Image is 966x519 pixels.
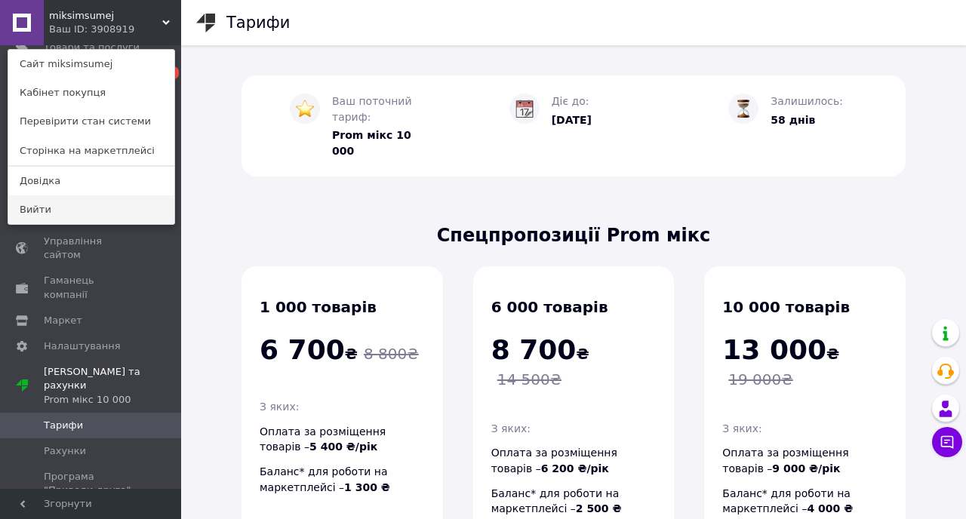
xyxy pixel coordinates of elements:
span: Гаманець компанії [44,274,140,301]
span: 14 500 ₴ [497,370,561,388]
span: 6 000 товарів [491,298,608,316]
img: :calendar: [515,100,534,118]
div: Prom мікс 10 000 [44,393,181,407]
div: Ваш ID: 3908919 [49,23,112,36]
img: :star: [296,100,314,118]
span: 1 300 ₴ [344,481,390,493]
span: 2 500 ₴ [576,502,622,514]
span: Діє до: [552,95,589,107]
span: Залишилось: [771,95,843,107]
span: 58 днів [771,114,815,126]
span: 10 000 товарів [722,298,850,316]
span: 19 000 ₴ [728,370,792,388]
span: [PERSON_NAME] та рахунки [44,365,181,407]
span: 1 000 товарів [260,298,377,316]
span: Товари та послуги [44,41,140,54]
span: 9 000 ₴/рік [772,462,840,474]
span: Баланс* для роботи на маркетплейсі – [722,487,853,515]
a: Сторінка на маркетплейсі [8,137,174,165]
span: Рахунки [44,444,86,458]
span: Оплата за розміщення товарів – [491,447,617,474]
span: Налаштування [44,339,121,353]
span: 6 200 ₴/рік [541,462,609,474]
a: Довідка [8,167,174,195]
span: 5 400 ₴/рік [309,441,377,453]
span: Тарифи [44,419,83,432]
span: З яких: [491,422,531,435]
a: Сайт miksimsumej [8,50,174,78]
button: Чат з покупцем [932,427,962,457]
span: Оплата за розміщення товарів – [260,425,386,453]
a: Кабінет покупця [8,78,174,107]
a: Перевірити стан системи [8,107,174,136]
span: Управління сайтом [44,235,140,262]
span: ₴ [722,345,839,363]
span: 8 700 [491,334,577,365]
span: З яких: [260,401,299,413]
span: Оплата за розміщення товарів – [722,447,848,474]
h1: Тарифи [226,14,290,32]
span: ₴ [260,345,358,363]
span: 13 000 [722,334,826,365]
span: Ваш поточний тариф: [332,95,412,123]
span: Баланс* для роботи на маркетплейсі – [260,465,390,493]
span: Спецпропозиції Prom мікс [241,223,906,248]
a: Вийти [8,195,174,224]
span: Програма "Приведи друга" [44,470,140,497]
span: Баланс* для роботи на маркетплейсі – [491,487,622,515]
span: ₴ [491,345,589,363]
span: Маркет [44,314,82,327]
span: 8 800 ₴ [364,345,419,363]
img: :hourglass_flowing_sand: [734,100,752,118]
span: 4 000 ₴ [807,502,853,514]
span: 6 700 [260,334,345,365]
span: З яких: [722,422,761,435]
span: [DATE] [552,114,592,126]
span: miksimsumej [49,9,162,23]
span: Prom мікс 10 000 [332,129,411,157]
